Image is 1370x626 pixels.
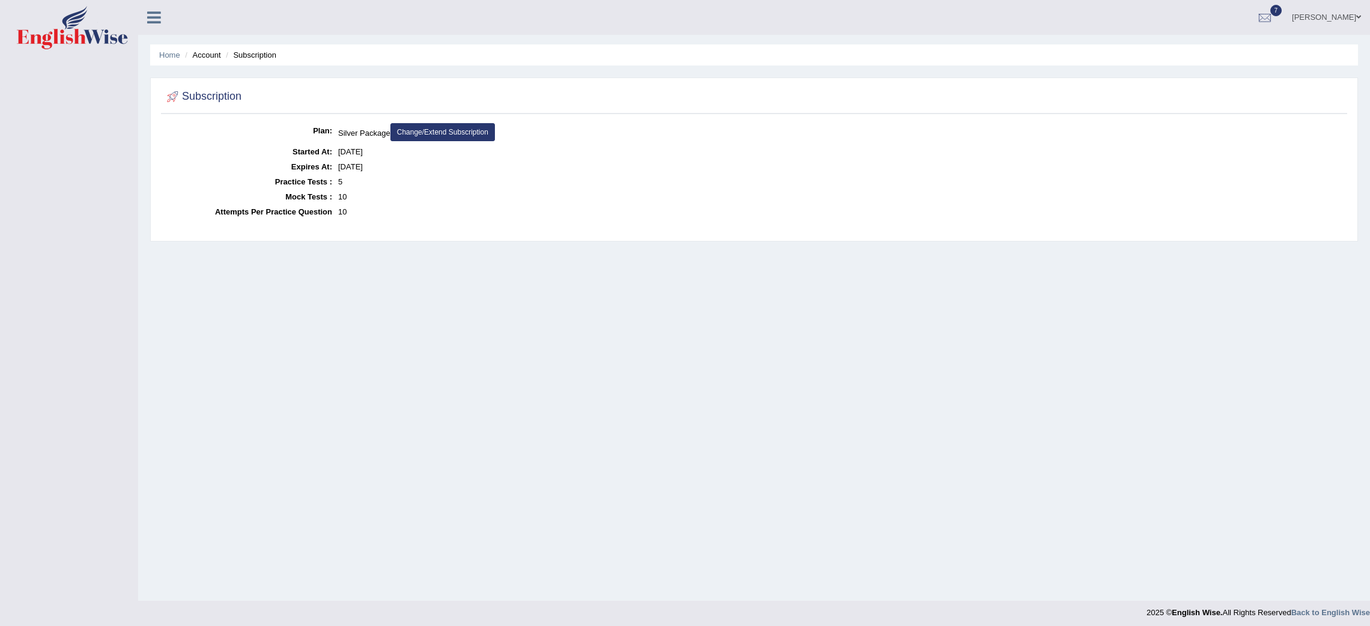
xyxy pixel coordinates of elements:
a: Back to English Wise [1291,608,1370,617]
strong: English Wise. [1172,608,1222,617]
dt: Attempts Per Practice Question [164,204,332,219]
dd: 10 [338,189,1344,204]
dd: Silver Package [338,123,1344,144]
dd: [DATE] [338,144,1344,159]
div: 2025 © All Rights Reserved [1147,601,1370,618]
dd: 5 [338,174,1344,189]
a: Home [159,50,180,59]
span: 7 [1270,5,1282,16]
li: Account [182,49,220,61]
dt: Started At: [164,144,332,159]
h2: Subscription [164,88,241,106]
li: Subscription [223,49,276,61]
dd: 10 [338,204,1344,219]
dd: [DATE] [338,159,1344,174]
dt: Practice Tests : [164,174,332,189]
dt: Expires At: [164,159,332,174]
a: Change/Extend Subscription [390,123,495,141]
dt: Plan: [164,123,332,138]
dt: Mock Tests : [164,189,332,204]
